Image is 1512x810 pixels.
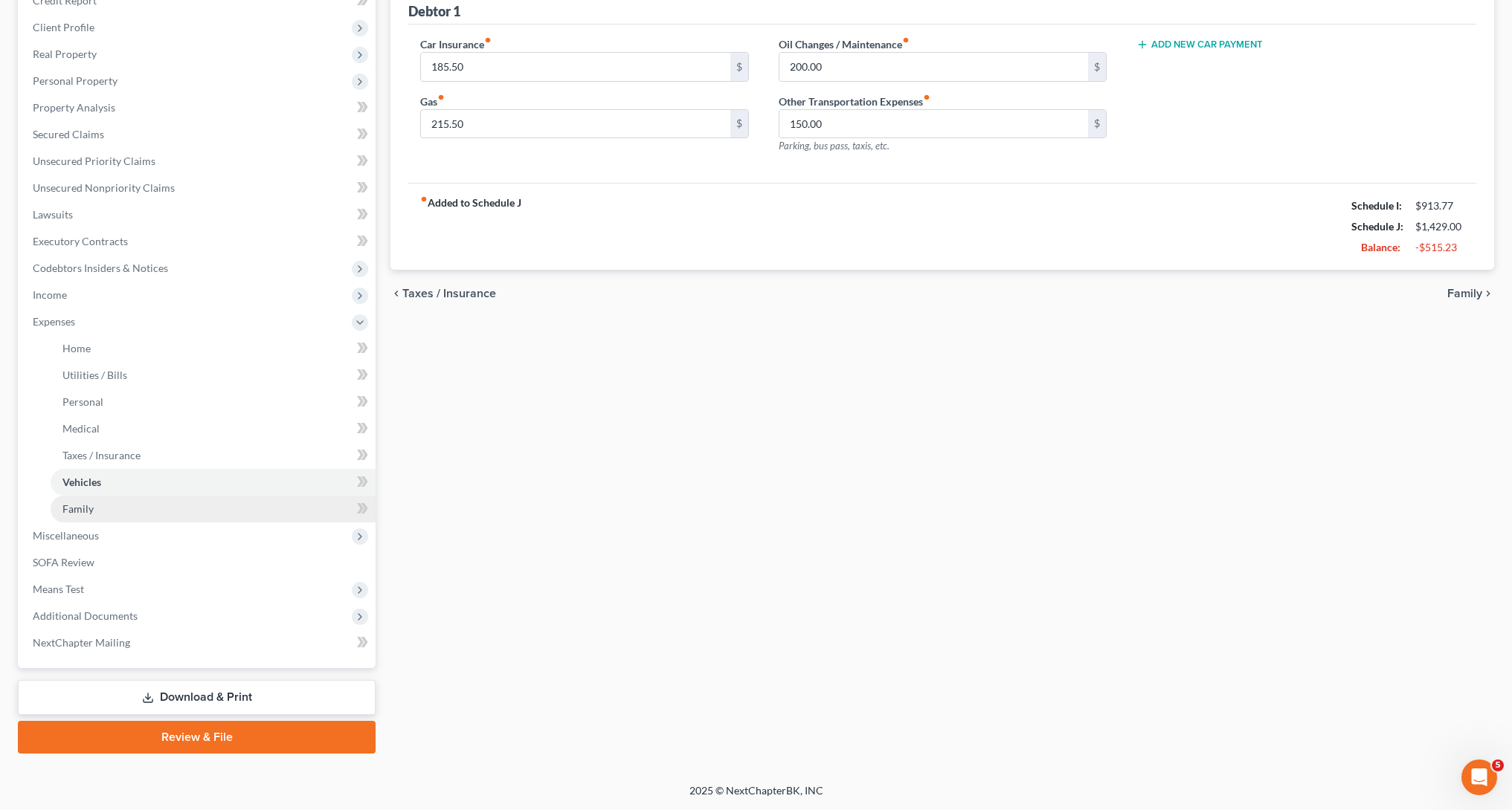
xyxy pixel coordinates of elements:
[51,415,376,442] a: Medical
[21,121,376,148] a: Secured Claims
[390,288,496,299] button: chevron_left Taxes / Insurance
[420,36,492,52] label: Car Insurance
[18,680,376,715] a: Download & Print
[33,48,97,60] span: Real Property
[1415,240,1464,255] div: -$515.23
[779,53,1088,81] input: --
[33,74,118,87] span: Personal Property
[51,362,376,389] a: Utilities / Bills
[21,629,376,656] a: NextChapter Mailing
[33,583,84,595] span: Means Test
[1447,288,1494,299] button: Family chevron_right
[33,235,128,247] span: Executory Contracts
[21,228,376,255] a: Executory Contracts
[779,140,889,152] span: Parking, bus pass, taxis, etc.
[21,175,376,201] a: Unsecured Nonpriority Claims
[21,148,376,175] a: Unsecured Priority Claims
[62,395,103,408] span: Personal
[62,449,141,461] span: Taxes / Insurance
[33,315,75,328] span: Expenses
[902,36,910,44] i: fiber_manual_record
[33,101,115,114] span: Property Analysis
[33,556,94,568] span: SOFA Review
[779,94,930,109] label: Other Transportation Expenses
[1415,198,1464,213] div: $913.77
[21,201,376,228] a: Lawsuits
[33,288,67,301] span: Income
[33,609,138,622] span: Additional Documents
[1482,288,1494,299] i: chevron_right
[62,342,91,354] span: Home
[421,110,730,138] input: --
[51,335,376,362] a: Home
[62,422,100,435] span: Medical
[1461,759,1497,795] iframe: Intercom live chat
[21,94,376,121] a: Property Analysis
[33,181,175,194] span: Unsecured Nonpriority Claims
[408,2,460,20] div: Debtor 1
[33,208,73,221] span: Lawsuits
[1088,53,1106,81] div: $
[51,442,376,469] a: Taxes / Insurance
[437,94,445,101] i: fiber_manual_record
[33,529,99,542] span: Miscellaneous
[420,195,521,258] strong: Added to Schedule J
[420,94,445,109] label: Gas
[62,476,101,488] span: Vehicles
[420,195,428,203] i: fiber_manual_record
[62,369,127,381] span: Utilities / Bills
[923,94,930,101] i: fiber_manual_record
[21,549,376,576] a: SOFA Review
[730,53,748,81] div: $
[484,36,492,44] i: fiber_manual_record
[1351,220,1403,233] strong: Schedule J:
[730,110,748,138] div: $
[332,783,1180,810] div: 2025 © NextChapterBK, INC
[779,110,1088,138] input: --
[51,496,376,522] a: Family
[51,469,376,496] a: Vehicles
[1351,199,1402,212] strong: Schedule I:
[62,502,94,515] span: Family
[33,21,94,33] span: Client Profile
[1447,288,1482,299] span: Family
[18,721,376,754] a: Review & File
[779,36,910,52] label: Oil Changes / Maintenance
[421,53,730,81] input: --
[1361,241,1400,253] strong: Balance:
[51,389,376,415] a: Personal
[390,288,402,299] i: chevron_left
[402,288,496,299] span: Taxes / Insurance
[33,155,155,167] span: Unsecured Priority Claims
[33,128,104,140] span: Secured Claims
[1136,39,1263,51] button: Add New Car Payment
[33,636,130,649] span: NextChapter Mailing
[1492,759,1504,771] span: 5
[33,262,168,274] span: Codebtors Insiders & Notices
[1088,110,1106,138] div: $
[1415,219,1464,234] div: $1,429.00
